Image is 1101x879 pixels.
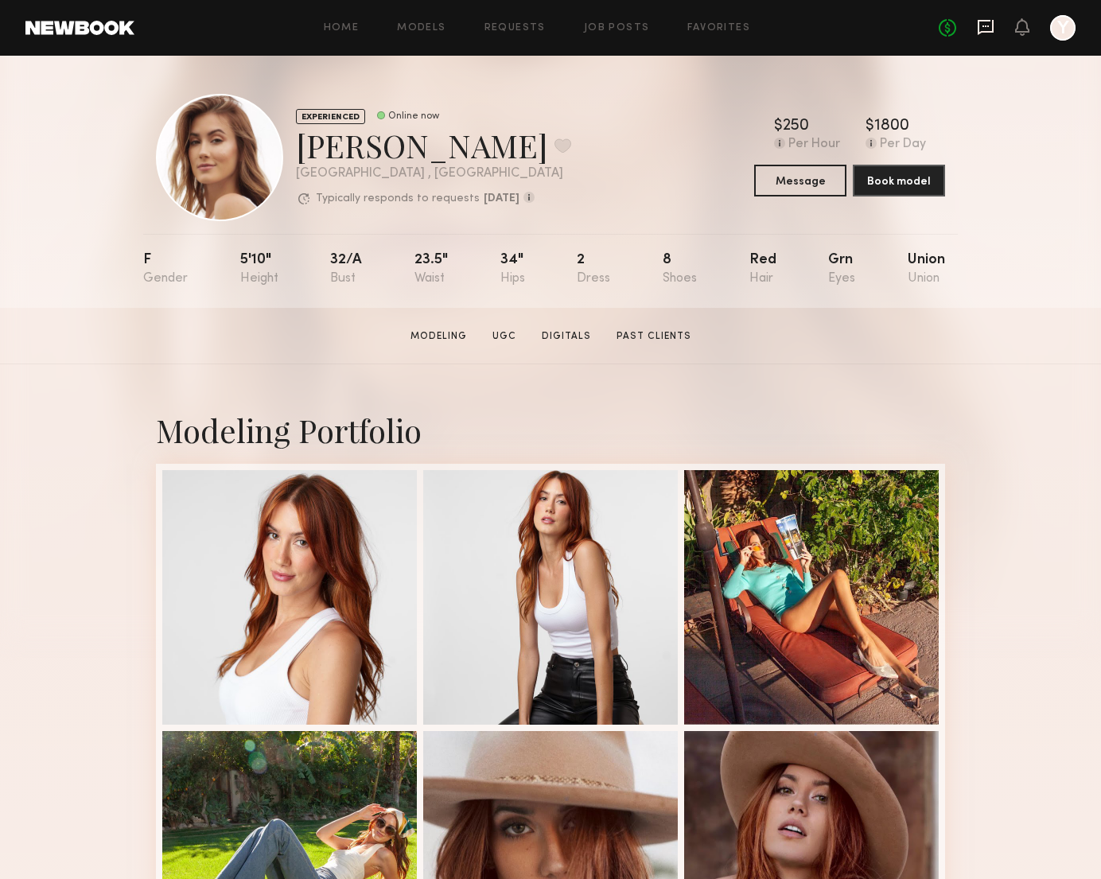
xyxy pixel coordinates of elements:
[754,165,846,196] button: Message
[880,138,926,152] div: Per Day
[296,124,571,166] div: [PERSON_NAME]
[788,138,840,152] div: Per Hour
[577,253,610,286] div: 2
[388,111,439,122] div: Online now
[296,167,571,181] div: [GEOGRAPHIC_DATA] , [GEOGRAPHIC_DATA]
[774,119,783,134] div: $
[535,329,597,344] a: Digitals
[749,253,776,286] div: Red
[500,253,525,286] div: 34"
[853,165,945,196] button: Book model
[484,23,546,33] a: Requests
[874,119,909,134] div: 1800
[330,253,362,286] div: 32/a
[1050,15,1076,41] a: Y
[404,329,473,344] a: Modeling
[908,253,945,286] div: Union
[324,23,360,33] a: Home
[240,253,278,286] div: 5'10"
[143,253,188,286] div: F
[484,193,519,204] b: [DATE]
[414,253,448,286] div: 23.5"
[397,23,445,33] a: Models
[663,253,697,286] div: 8
[584,23,650,33] a: Job Posts
[316,193,480,204] p: Typically responds to requests
[783,119,809,134] div: 250
[687,23,750,33] a: Favorites
[828,253,855,286] div: Grn
[486,329,523,344] a: UGC
[156,409,945,451] div: Modeling Portfolio
[610,329,698,344] a: Past Clients
[296,109,365,124] div: EXPERIENCED
[866,119,874,134] div: $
